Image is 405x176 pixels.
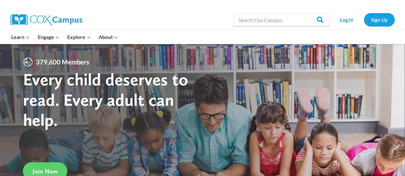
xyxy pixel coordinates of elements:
[333,13,395,26] nav: Secondary Navigation
[38,33,59,41] span: Engage
[333,13,361,26] a: Log In
[23,69,188,130] strong: Every child deserves to read. Every adult can help.
[234,13,330,26] input: Search Cox Campus
[33,57,92,67] span: 379,600 Members
[364,13,395,26] a: Sign Up
[7,30,122,44] nav: Primary Navigation
[67,33,90,41] span: Explore
[11,33,29,41] span: Learn
[33,167,58,175] span: Join Now
[11,14,82,26] img: Cox Campus
[99,33,118,41] span: About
